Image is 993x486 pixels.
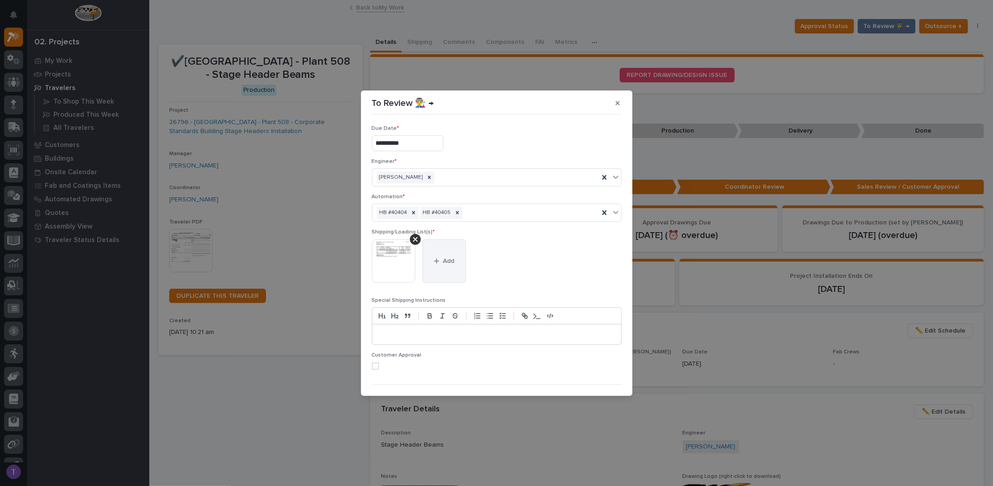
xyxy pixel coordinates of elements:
div: [PERSON_NAME] [377,172,424,184]
div: HB #40404 [377,207,409,219]
span: Automation [372,194,405,200]
span: Add [443,257,454,265]
span: Shipping/Loading List(s) [372,229,435,235]
button: Add [423,239,466,283]
p: To Review 👨‍🏭 → [372,98,434,109]
span: Special Shipping Instructions [372,298,446,303]
div: HB #40405 [420,207,452,219]
span: Due Date [372,126,399,131]
span: Customer Approval [372,353,422,358]
span: Engineer [372,159,397,164]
